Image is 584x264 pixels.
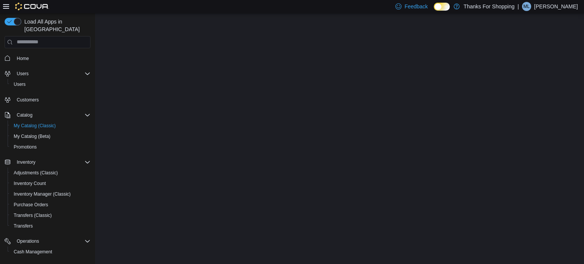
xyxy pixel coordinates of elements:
a: Promotions [11,142,40,152]
span: Users [17,71,29,77]
span: Inventory [14,158,90,167]
span: My Catalog (Classic) [14,123,56,129]
span: Users [14,69,90,78]
button: Users [14,69,32,78]
span: Load All Apps in [GEOGRAPHIC_DATA] [21,18,90,33]
span: Users [11,80,90,89]
span: My Catalog (Classic) [11,121,90,130]
button: Operations [14,237,42,246]
button: Promotions [8,142,94,152]
button: Catalog [14,111,35,120]
button: Users [2,68,94,79]
a: Cash Management [11,247,55,256]
span: Catalog [14,111,90,120]
span: Transfers [11,221,90,231]
span: Transfers (Classic) [14,212,52,218]
span: Inventory Count [11,179,90,188]
button: Adjustments (Classic) [8,168,94,178]
span: Feedback [405,3,428,10]
button: Customers [2,94,94,105]
button: My Catalog (Beta) [8,131,94,142]
button: Transfers [8,221,94,231]
span: Customers [17,97,39,103]
a: Inventory Count [11,179,49,188]
a: Home [14,54,32,63]
span: Purchase Orders [11,200,90,209]
div: Mike Lysack [522,2,531,11]
a: Adjustments (Classic) [11,168,61,177]
button: Transfers (Classic) [8,210,94,221]
span: My Catalog (Beta) [14,133,51,139]
span: Inventory Count [14,180,46,187]
button: Catalog [2,110,94,120]
span: Inventory Manager (Classic) [14,191,71,197]
p: | [517,2,519,11]
span: Users [14,81,25,87]
a: My Catalog (Beta) [11,132,54,141]
span: Inventory Manager (Classic) [11,190,90,199]
a: Purchase Orders [11,200,51,209]
button: Inventory Manager (Classic) [8,189,94,199]
span: Purchase Orders [14,202,48,208]
span: Transfers (Classic) [11,211,90,220]
span: Home [17,55,29,62]
a: Users [11,80,29,89]
span: Customers [14,95,90,104]
button: My Catalog (Classic) [8,120,94,131]
button: Cash Management [8,247,94,257]
a: Customers [14,95,42,104]
span: Cash Management [11,247,90,256]
span: Cash Management [14,249,52,255]
img: Cova [15,3,49,10]
button: Inventory [2,157,94,168]
span: Home [14,54,90,63]
button: Operations [2,236,94,247]
a: My Catalog (Classic) [11,121,59,130]
span: Transfers [14,223,33,229]
span: Promotions [11,142,90,152]
a: Transfers (Classic) [11,211,55,220]
span: My Catalog (Beta) [11,132,90,141]
button: Inventory Count [8,178,94,189]
span: Operations [14,237,90,246]
p: [PERSON_NAME] [534,2,578,11]
span: Adjustments (Classic) [11,168,90,177]
span: Catalog [17,112,32,118]
input: Dark Mode [434,3,450,11]
span: Promotions [14,144,37,150]
a: Inventory Manager (Classic) [11,190,74,199]
span: Operations [17,238,39,244]
button: Purchase Orders [8,199,94,210]
button: Inventory [14,158,38,167]
p: Thanks For Shopping [463,2,514,11]
button: Users [8,79,94,90]
span: ML [524,2,530,11]
span: Adjustments (Classic) [14,170,58,176]
span: Inventory [17,159,35,165]
button: Home [2,53,94,64]
a: Transfers [11,221,36,231]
